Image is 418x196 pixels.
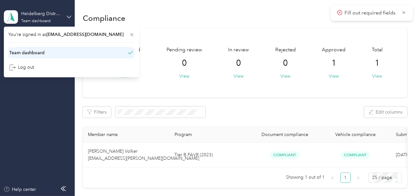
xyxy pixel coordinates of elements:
h1: Compliance [83,15,125,21]
th: Program [169,127,250,143]
span: You’re signed in as [8,31,134,38]
span: [PERSON_NAME] Volker [EMAIL_ADDRESS][PERSON_NAME][DOMAIN_NAME] [88,149,199,161]
button: right [353,173,363,183]
span: Rejected [275,46,296,54]
button: View [179,73,189,80]
div: Team dashboard [9,49,45,56]
span: Approved [322,46,345,54]
li: 1 [340,173,351,183]
button: Edit columns [364,107,407,118]
li: Next Page [353,173,363,183]
span: Total [372,46,383,54]
span: Pending review [166,46,202,54]
button: Help center [4,186,36,193]
div: Page Size [369,173,402,183]
td: Tier B FAVR (2023) [169,143,250,167]
div: Team dashboard [21,19,51,23]
span: 1 [331,58,336,68]
div: Log out [9,64,34,71]
li: Previous Page [328,173,338,183]
span: 0 [236,58,241,68]
span: [EMAIL_ADDRESS][DOMAIN_NAME] [47,32,124,37]
span: Showing 1 out of 1 [286,173,325,182]
th: Member name [83,127,169,143]
span: Compliant [270,151,300,159]
button: View [234,73,243,80]
a: 1 [341,173,350,183]
div: Heidelberg Distributing [21,10,61,17]
div: Document compliance [255,132,315,137]
span: left [331,176,335,180]
span: 0 [283,58,288,68]
span: right [356,176,360,180]
button: View [280,73,290,80]
button: Filters [83,107,111,118]
button: left [328,173,338,183]
p: Fill out required fields [345,9,397,17]
div: Vehicle compliance [325,132,386,137]
span: 0 [182,58,187,68]
span: Compliant [341,151,370,159]
button: View [372,73,382,80]
span: 1 [375,58,380,68]
span: 25 / page [372,173,398,183]
span: In review [228,46,249,54]
iframe: Everlance-gr Chat Button Frame [382,160,418,196]
button: View [329,73,339,80]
